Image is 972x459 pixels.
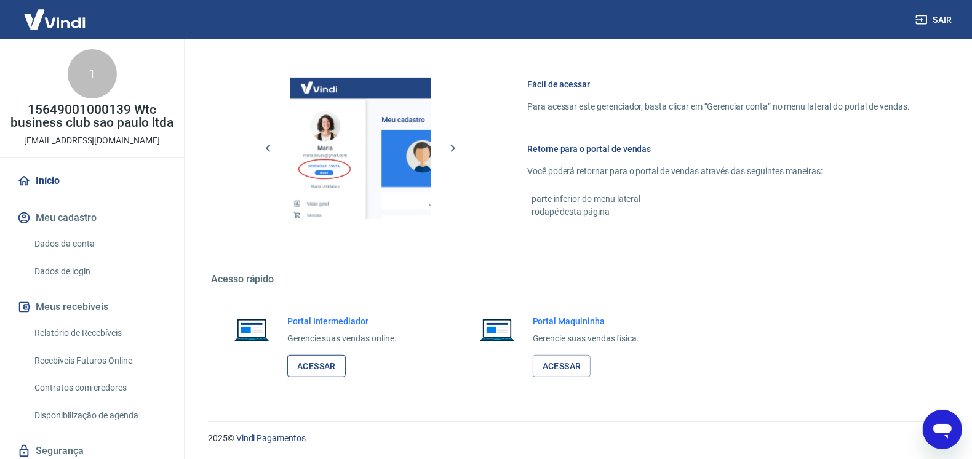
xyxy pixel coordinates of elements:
h6: Portal Maquininha [533,315,640,327]
p: Gerencie suas vendas física. [533,332,640,345]
a: Acessar [287,355,346,378]
p: - rodapé desta página [527,206,910,218]
a: Disponibilização de agenda [30,403,169,428]
button: Meu cadastro [15,204,169,231]
img: Imagem de um notebook aberto [226,315,277,345]
a: Recebíveis Futuros Online [30,348,169,373]
iframe: Botão para abrir a janela de mensagens [923,410,962,449]
img: Imagem da dashboard mostrando o botão de gerenciar conta na sidebar no lado esquerdo [290,78,431,219]
img: Imagem de um notebook aberto [471,315,523,345]
a: Início [15,167,169,194]
h5: Acesso rápido [211,273,939,285]
a: Relatório de Recebíveis [30,321,169,346]
h6: Portal Intermediador [287,315,397,327]
a: Contratos com credores [30,375,169,401]
a: Acessar [533,355,591,378]
p: Você poderá retornar para o portal de vendas através das seguintes maneiras: [527,165,910,178]
p: [EMAIL_ADDRESS][DOMAIN_NAME] [24,134,160,147]
a: Dados da conta [30,231,169,257]
img: Vindi [15,1,95,38]
a: Vindi Pagamentos [236,433,306,443]
button: Sair [913,9,957,31]
div: 1 [68,49,117,98]
button: Meus recebíveis [15,293,169,321]
h6: Fácil de acessar [527,78,910,90]
a: Dados de login [30,259,169,284]
p: Gerencie suas vendas online. [287,332,397,345]
p: 2025 © [208,432,942,445]
p: 15649001000139 Wtc business club sao paulo ltda [10,103,174,129]
h6: Retorne para o portal de vendas [527,143,910,155]
p: - parte inferior do menu lateral [527,193,910,206]
p: Para acessar este gerenciador, basta clicar em “Gerenciar conta” no menu lateral do portal de ven... [527,100,910,113]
